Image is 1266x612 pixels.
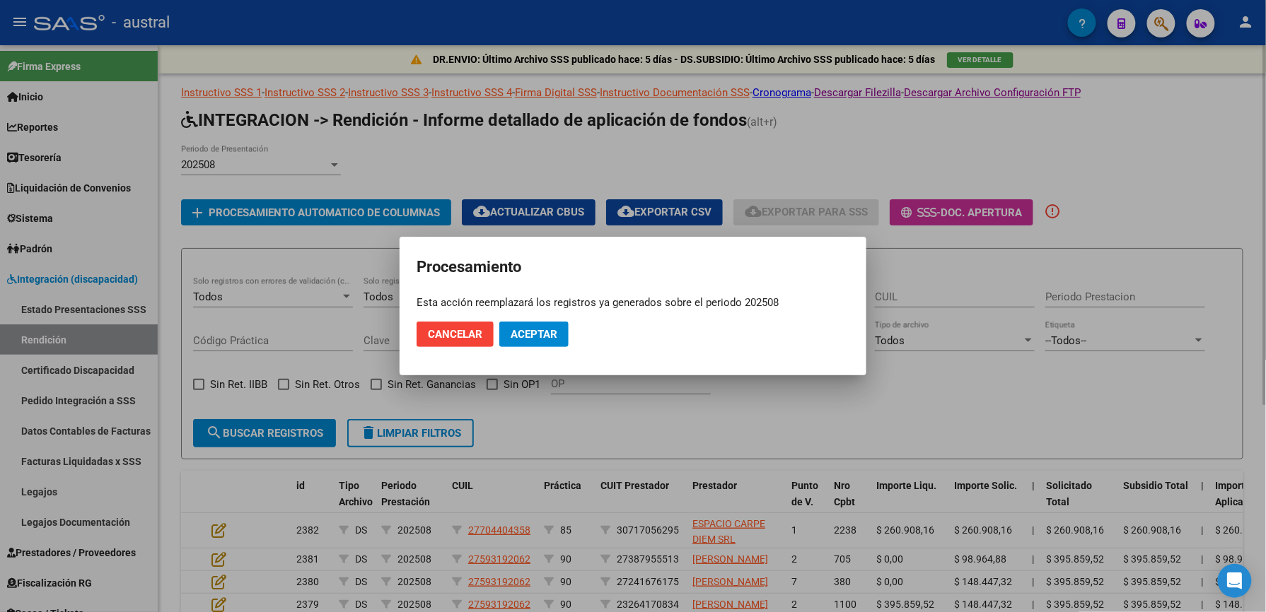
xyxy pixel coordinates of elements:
button: Cancelar [417,322,494,347]
div: Esta acción reemplazará los registros ya generados sobre el periodo 202508 [417,295,849,311]
span: Cancelar [428,328,482,341]
h2: Procesamiento [417,254,849,281]
div: Open Intercom Messenger [1218,564,1252,598]
button: Aceptar [499,322,569,347]
span: Aceptar [511,328,557,341]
